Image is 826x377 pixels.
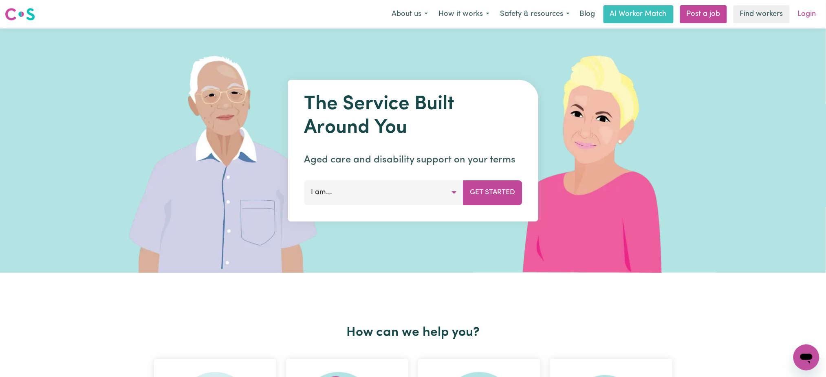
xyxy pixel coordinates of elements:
button: Safety & resources [495,6,575,23]
h2: How can we help you? [149,325,677,340]
iframe: Button to launch messaging window [793,344,819,370]
img: Careseekers logo [5,7,35,22]
a: AI Worker Match [604,5,674,23]
p: Aged care and disability support on your terms [304,153,522,167]
a: Find workers [733,5,790,23]
button: I am... [304,180,463,205]
a: Login [793,5,821,23]
button: Get Started [463,180,522,205]
button: About us [386,6,433,23]
a: Post a job [680,5,727,23]
button: How it works [433,6,495,23]
a: Blog [575,5,600,23]
a: Careseekers logo [5,5,35,24]
h1: The Service Built Around You [304,93,522,140]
